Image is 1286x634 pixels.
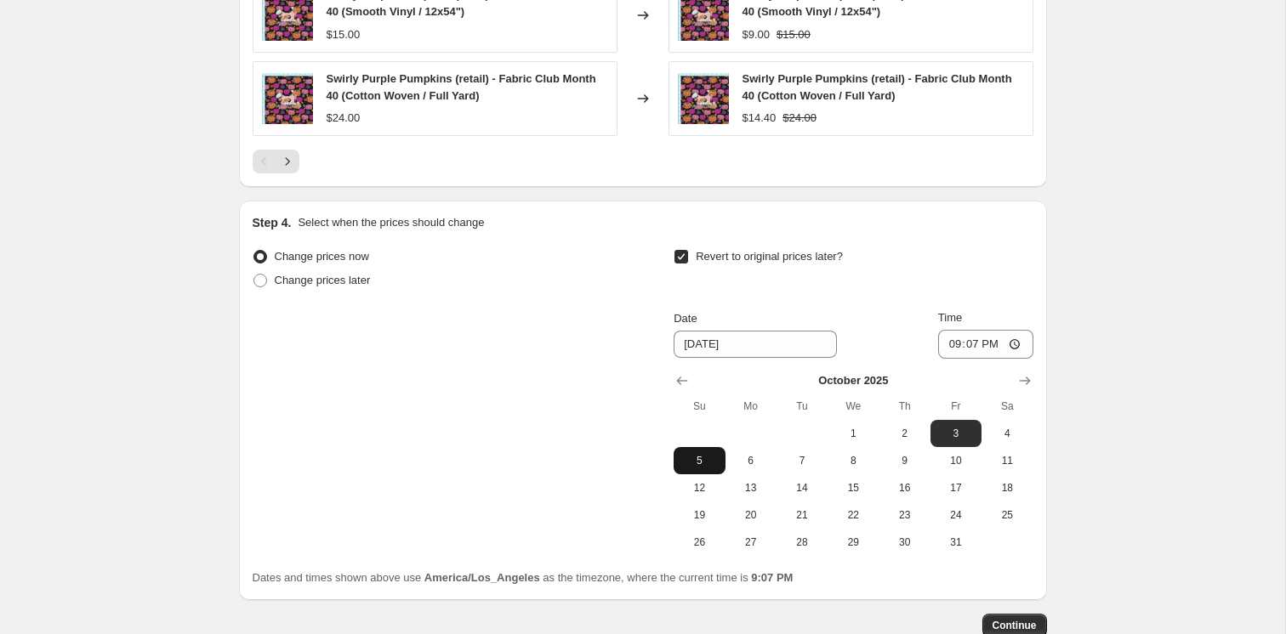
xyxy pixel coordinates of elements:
[930,420,982,447] button: Friday October 3 2025
[670,369,694,393] button: Show previous month, September 2025
[732,454,770,467] span: 6
[885,535,923,549] span: 30
[726,501,777,529] button: Monday October 20 2025
[783,454,821,467] span: 7
[782,110,817,127] strike: $24.00
[834,481,872,495] span: 15
[834,399,872,413] span: We
[937,535,975,549] span: 31
[988,454,1026,467] span: 11
[696,250,843,263] span: Revert to original prices later?
[680,454,718,467] span: 5
[930,501,982,529] button: Friday October 24 2025
[982,393,1033,420] th: Saturday
[879,529,930,556] button: Thursday October 30 2025
[937,508,975,522] span: 24
[828,529,879,556] button: Wednesday October 29 2025
[879,420,930,447] button: Thursday October 2 2025
[828,501,879,529] button: Wednesday October 22 2025
[276,150,299,173] button: Next
[327,26,361,43] div: $15.00
[834,535,872,549] span: 29
[828,420,879,447] button: Wednesday October 1 2025
[674,447,725,474] button: Sunday October 5 2025
[327,110,361,127] div: $24.00
[834,427,872,440] span: 1
[783,535,821,549] span: 28
[828,393,879,420] th: Wednesday
[982,501,1033,529] button: Saturday October 25 2025
[982,420,1033,447] button: Saturday October 4 2025
[930,474,982,501] button: Friday October 17 2025
[726,529,777,556] button: Monday October 27 2025
[253,571,794,584] span: Dates and times shown above use as the timezone, where the current time is
[777,447,828,474] button: Tuesday October 7 2025
[937,399,975,413] span: Fr
[262,73,313,124] img: SwirlyPurplePumpkins_website_6inchrepeat_6dd7f36b-4391-4cf1-acde-a9d2cda7a8be_80x.png
[777,393,828,420] th: Tuesday
[732,508,770,522] span: 20
[275,274,371,286] span: Change prices later
[726,447,777,474] button: Monday October 6 2025
[680,481,718,495] span: 12
[674,501,725,529] button: Sunday October 19 2025
[674,331,837,358] input: 9/26/2025
[988,508,1026,522] span: 25
[828,474,879,501] button: Wednesday October 15 2025
[743,72,1012,102] span: Swirly Purple Pumpkins (retail) - Fabric Club Month 40 (Cotton Woven / Full Yard)
[726,393,777,420] th: Monday
[777,26,811,43] strike: $15.00
[674,474,725,501] button: Sunday October 12 2025
[885,399,923,413] span: Th
[930,447,982,474] button: Friday October 10 2025
[680,535,718,549] span: 26
[988,427,1026,440] span: 4
[982,474,1033,501] button: Saturday October 18 2025
[674,312,697,325] span: Date
[834,508,872,522] span: 22
[938,330,1033,359] input: 12:00
[938,311,962,324] span: Time
[777,474,828,501] button: Tuesday October 14 2025
[937,427,975,440] span: 3
[674,529,725,556] button: Sunday October 26 2025
[726,474,777,501] button: Monday October 13 2025
[678,73,729,124] img: SwirlyPurplePumpkins_website_6inchrepeat_6dd7f36b-4391-4cf1-acde-a9d2cda7a8be_80x.png
[783,508,821,522] span: 21
[988,399,1026,413] span: Sa
[930,529,982,556] button: Friday October 31 2025
[982,447,1033,474] button: Saturday October 11 2025
[930,393,982,420] th: Friday
[879,393,930,420] th: Thursday
[298,214,484,231] p: Select when the prices should change
[732,535,770,549] span: 27
[743,110,777,127] div: $14.40
[879,501,930,529] button: Thursday October 23 2025
[777,529,828,556] button: Tuesday October 28 2025
[751,571,793,584] b: 9:07 PM
[937,454,975,467] span: 10
[879,474,930,501] button: Thursday October 16 2025
[680,508,718,522] span: 19
[732,399,770,413] span: Mo
[680,399,718,413] span: Su
[1013,369,1037,393] button: Show next month, November 2025
[327,72,596,102] span: Swirly Purple Pumpkins (retail) - Fabric Club Month 40 (Cotton Woven / Full Yard)
[777,501,828,529] button: Tuesday October 21 2025
[885,508,923,522] span: 23
[885,481,923,495] span: 16
[885,454,923,467] span: 9
[783,481,821,495] span: 14
[988,481,1026,495] span: 18
[674,393,725,420] th: Sunday
[834,454,872,467] span: 8
[424,571,540,584] b: America/Los_Angeles
[743,26,771,43] div: $9.00
[993,619,1037,632] span: Continue
[937,481,975,495] span: 17
[253,150,299,173] nav: Pagination
[828,447,879,474] button: Wednesday October 8 2025
[879,447,930,474] button: Thursday October 9 2025
[253,214,292,231] h2: Step 4.
[885,427,923,440] span: 2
